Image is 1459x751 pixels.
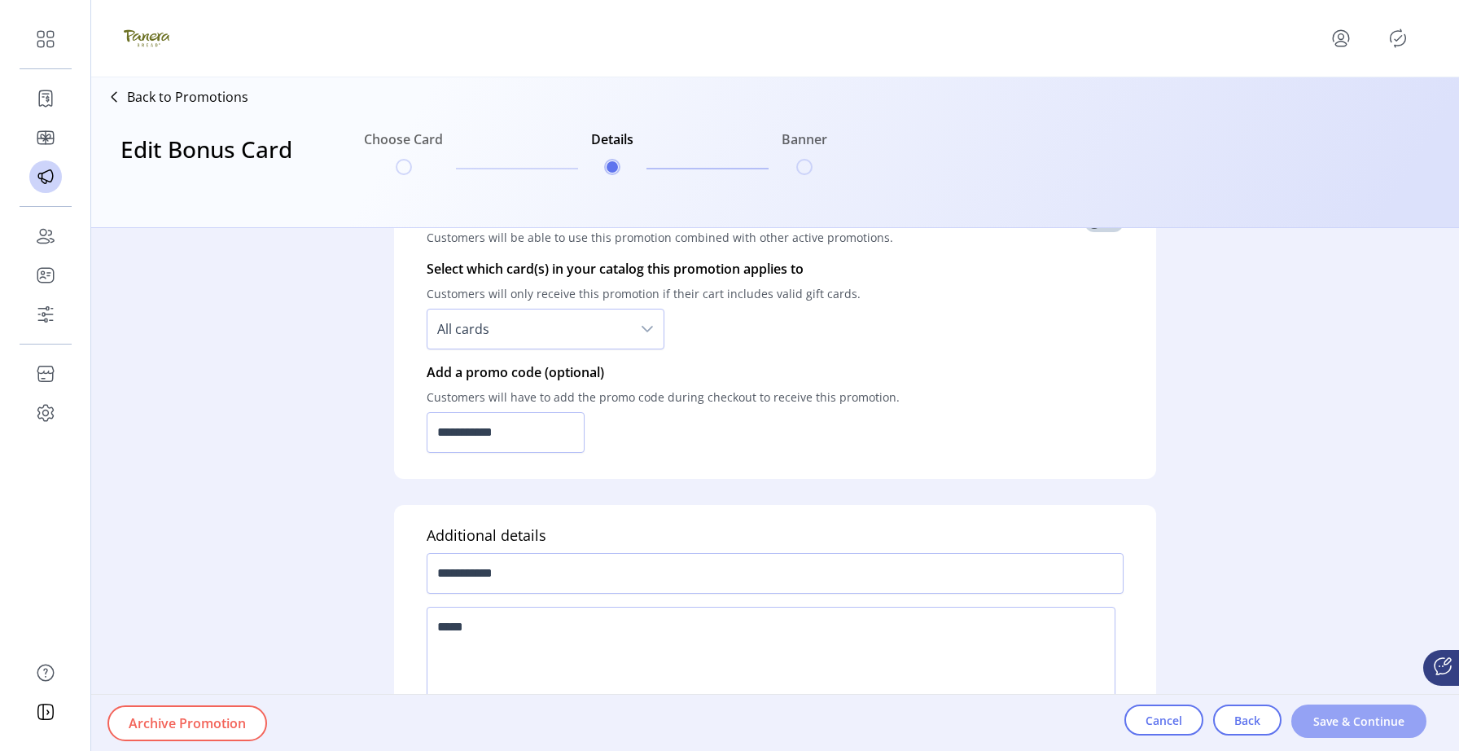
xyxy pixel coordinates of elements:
p: Add a promo code (optional) [427,362,900,382]
h6: Details [591,130,633,159]
span: Cancel [1146,712,1182,729]
button: Back [1213,705,1282,736]
span: Back [1234,712,1260,729]
span: All cards [427,310,631,349]
span: Save & Continue [1312,713,1405,730]
div: dropdown trigger [631,310,664,349]
button: menu [1328,25,1354,51]
button: Cancel [1124,705,1203,736]
button: Archive Promotion [107,705,267,741]
p: Select which card(s) in your catalog this promotion applies to [427,259,861,279]
p: Customers will have to add the promo code during checkout to receive this promotion. [427,382,900,412]
p: Back to Promotions [127,87,248,107]
span: Archive Promotion [129,714,246,733]
img: logo [124,15,169,61]
h5: Additional details [427,525,546,547]
h3: Edit Bonus Card [120,132,292,199]
button: Save & Continue [1291,705,1426,738]
button: Publisher Panel [1385,25,1411,51]
p: Customers will only receive this promotion if their cart includes valid gift cards. [427,279,861,309]
p: Customers will be able to use this promotion combined with other active promotions. [427,222,893,253]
